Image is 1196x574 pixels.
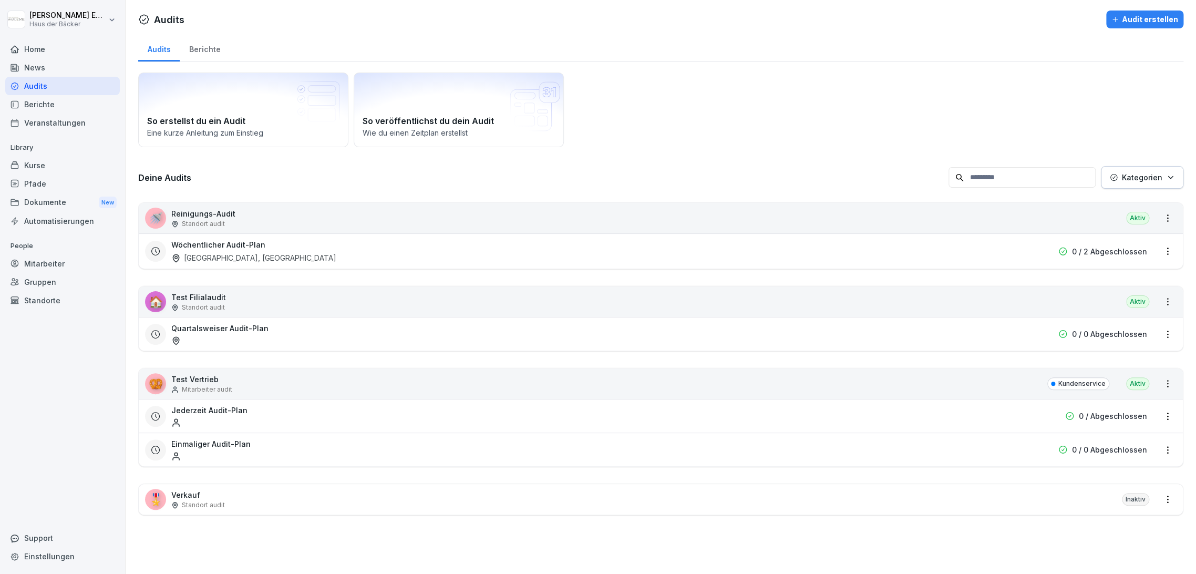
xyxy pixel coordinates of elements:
h2: So erstellst du ein Audit [147,115,339,127]
div: 🎖️ [145,489,166,510]
p: 0 / 0 Abgeschlossen [1072,444,1147,455]
div: Support [5,529,120,547]
button: Audit erstellen [1106,11,1183,28]
h3: Deine Audits [138,172,943,183]
p: Reinigungs-Audit [171,208,235,219]
div: Dokumente [5,193,120,212]
p: Kundenservice [1058,379,1106,388]
div: Aktiv [1126,212,1149,224]
h3: Quartalsweiser Audit-Plan [171,323,269,334]
h3: Wöchentlicher Audit-Plan [171,239,265,250]
a: Pfade [5,175,120,193]
div: Audit erstellen [1111,14,1178,25]
a: Mitarbeiter [5,254,120,273]
a: So erstellst du ein AuditEine kurze Anleitung zum Einstieg [138,73,348,147]
h1: Audits [154,13,184,27]
a: So veröffentlichst du dein AuditWie du einen Zeitplan erstellst [354,73,564,147]
p: 0 / 2 Abgeschlossen [1072,246,1147,257]
a: Automatisierungen [5,212,120,230]
a: Berichte [5,95,120,114]
p: Verkauf [171,489,225,500]
div: Aktiv [1126,295,1149,308]
div: Inaktiv [1122,493,1149,506]
p: [PERSON_NAME] Ehlerding [29,11,106,20]
a: Veranstaltungen [5,114,120,132]
p: 0 / Abgeschlossen [1079,411,1147,422]
p: 0 / 0 Abgeschlossen [1072,329,1147,340]
p: Test Filialaudit [171,292,226,303]
div: 🏠 [145,291,166,312]
a: News [5,58,120,77]
div: New [99,197,117,209]
button: Kategorien [1101,166,1183,189]
p: Mitarbeiter audit [182,385,232,394]
p: Wie du einen Zeitplan erstellst [363,127,555,138]
div: Aktiv [1126,377,1149,390]
a: Audits [138,35,180,61]
a: Gruppen [5,273,120,291]
div: [GEOGRAPHIC_DATA], [GEOGRAPHIC_DATA] [171,252,336,263]
p: Standort audit [182,303,225,312]
div: 🥨 [145,373,166,394]
h3: Einmaliger Audit-Plan [171,438,251,449]
div: 🚿 [145,208,166,229]
p: Test Vertrieb [171,374,232,385]
a: Berichte [180,35,230,61]
p: Kategorien [1122,172,1162,183]
a: Einstellungen [5,547,120,566]
p: Standort audit [182,500,225,510]
p: Haus der Bäcker [29,20,106,28]
a: DokumenteNew [5,193,120,212]
a: Kurse [5,156,120,175]
h2: So veröffentlichst du dein Audit [363,115,555,127]
a: Audits [5,77,120,95]
h3: Jederzeit Audit-Plan [171,405,248,416]
p: Standort audit [182,219,225,229]
p: People [5,238,120,254]
p: Library [5,139,120,156]
a: Home [5,40,120,58]
a: Standorte [5,291,120,310]
p: Eine kurze Anleitung zum Einstieg [147,127,339,138]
